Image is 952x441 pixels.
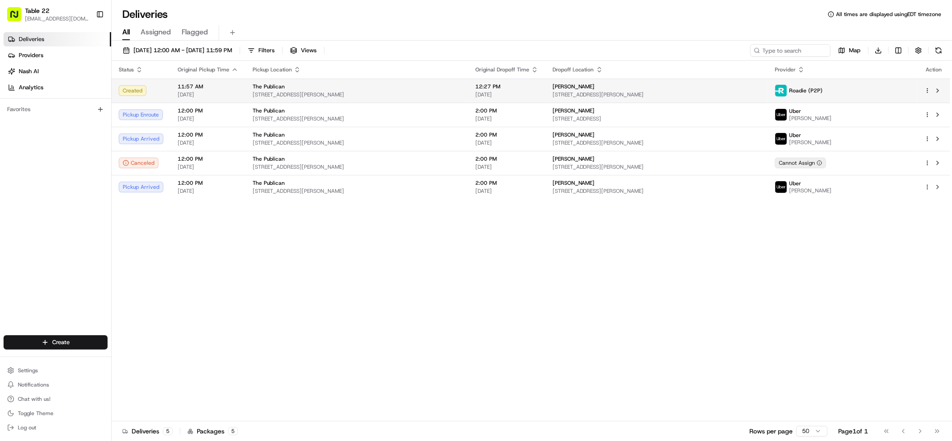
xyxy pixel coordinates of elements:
[553,107,595,114] span: [PERSON_NAME]
[178,139,238,146] span: [DATE]
[74,138,77,146] span: •
[253,66,292,73] span: Pickup Location
[119,158,158,168] button: Canceled
[750,44,831,57] input: Type to search
[253,139,461,146] span: [STREET_ADDRESS][PERSON_NAME]
[475,115,538,122] span: [DATE]
[19,67,39,75] span: Nash AI
[286,44,320,57] button: Views
[28,162,72,170] span: [PERSON_NAME]
[28,138,72,146] span: [PERSON_NAME]
[19,83,43,92] span: Analytics
[4,64,111,79] a: Nash AI
[9,130,23,144] img: Masood Aslam
[178,179,238,187] span: 12:00 PM
[178,107,238,114] span: 12:00 PM
[52,338,70,346] span: Create
[18,200,68,208] span: Knowledge Base
[4,393,108,405] button: Chat with us!
[40,94,123,101] div: We're available if you need us!
[182,27,208,37] span: Flagged
[79,162,97,170] span: [DATE]
[63,221,108,228] a: Powered byPylon
[9,154,23,168] img: Angelique Valdez
[789,180,801,187] span: Uber
[178,83,238,90] span: 11:57 AM
[141,27,171,37] span: Assigned
[253,115,461,122] span: [STREET_ADDRESS][PERSON_NAME]
[475,155,538,162] span: 2:00 PM
[475,107,538,114] span: 2:00 PM
[553,187,761,195] span: [STREET_ADDRESS][PERSON_NAME]
[178,163,238,171] span: [DATE]
[119,66,134,73] span: Status
[475,163,538,171] span: [DATE]
[4,407,108,420] button: Toggle Theme
[553,139,761,146] span: [STREET_ADDRESS][PERSON_NAME]
[475,187,538,195] span: [DATE]
[553,179,595,187] span: [PERSON_NAME]
[18,139,25,146] img: 1736555255976-a54dd68f-1ca7-489b-9aae-adbdc363a1c4
[163,427,173,435] div: 5
[75,200,83,208] div: 💻
[119,44,236,57] button: [DATE] 12:00 AM - [DATE] 11:59 PM
[178,91,238,98] span: [DATE]
[834,44,865,57] button: Map
[4,32,111,46] a: Deliveries
[553,115,761,122] span: [STREET_ADDRESS]
[553,163,761,171] span: [STREET_ADDRESS][PERSON_NAME]
[838,427,868,436] div: Page 1 of 1
[4,4,92,25] button: Table 22[EMAIL_ADDRESS][DOMAIN_NAME]
[775,66,796,73] span: Provider
[23,58,147,67] input: Clear
[253,187,461,195] span: [STREET_ADDRESS][PERSON_NAME]
[4,335,108,349] button: Create
[79,138,97,146] span: [DATE]
[178,115,238,122] span: [DATE]
[258,46,274,54] span: Filters
[253,91,461,98] span: [STREET_ADDRESS][PERSON_NAME]
[9,9,27,27] img: Nash
[244,44,279,57] button: Filters
[9,200,16,208] div: 📗
[253,83,285,90] span: The Publican
[253,179,285,187] span: The Publican
[18,424,36,431] span: Log out
[84,200,143,208] span: API Documentation
[789,132,801,139] span: Uber
[789,108,801,115] span: Uber
[25,15,89,22] button: [EMAIL_ADDRESS][DOMAIN_NAME]
[89,221,108,228] span: Pylon
[9,85,25,101] img: 1736555255976-a54dd68f-1ca7-489b-9aae-adbdc363a1c4
[18,381,49,388] span: Notifications
[18,410,54,417] span: Toggle Theme
[775,158,826,168] div: Cannot Assign
[475,139,538,146] span: [DATE]
[924,66,943,73] div: Action
[4,421,108,434] button: Log out
[849,46,861,54] span: Map
[553,91,761,98] span: [STREET_ADDRESS][PERSON_NAME]
[253,155,285,162] span: The Publican
[932,44,945,57] button: Refresh
[4,48,111,62] a: Providers
[836,11,941,18] span: All times are displayed using EDT timezone
[187,427,238,436] div: Packages
[4,379,108,391] button: Notifications
[4,102,108,116] div: Favorites
[301,46,316,54] span: Views
[178,155,238,162] span: 12:00 PM
[25,6,50,15] button: Table 22
[18,395,50,403] span: Chat with us!
[138,114,162,125] button: See all
[122,7,168,21] h1: Deliveries
[749,427,793,436] p: Rows per page
[40,85,146,94] div: Start new chat
[253,131,285,138] span: The Publican
[18,163,25,170] img: 1736555255976-a54dd68f-1ca7-489b-9aae-adbdc363a1c4
[228,427,238,435] div: 5
[19,51,43,59] span: Providers
[253,163,461,171] span: [STREET_ADDRESS][PERSON_NAME]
